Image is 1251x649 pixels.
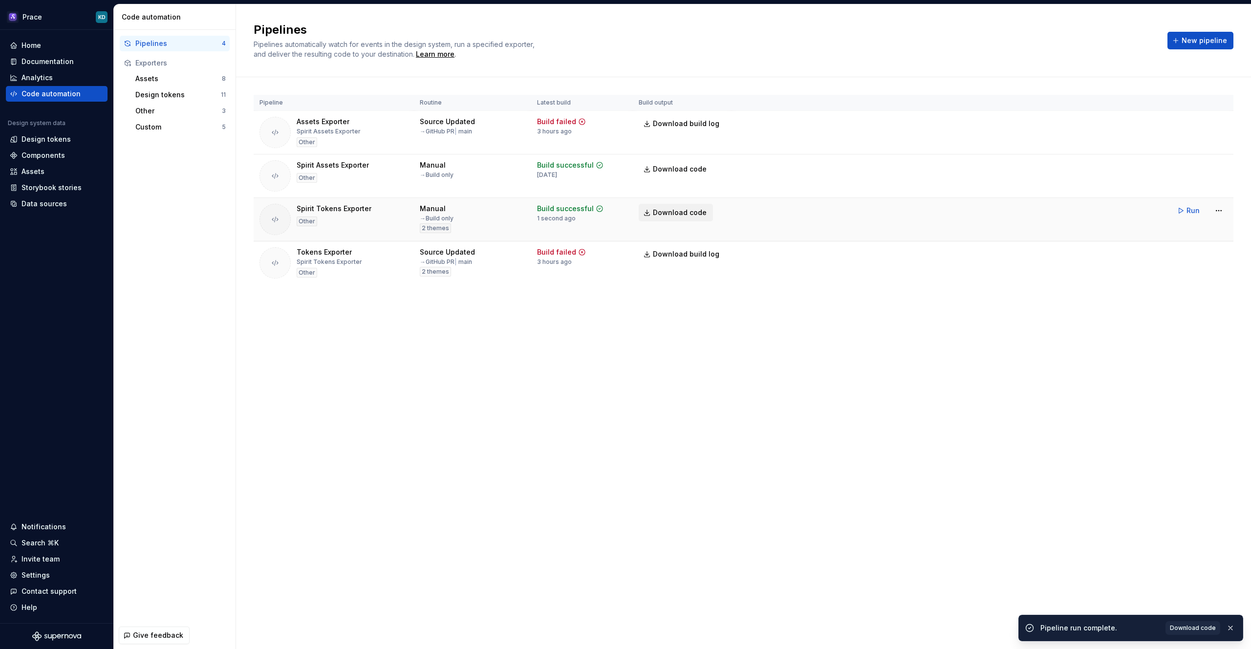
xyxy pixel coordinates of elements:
[420,128,472,135] div: → GitHub PR main
[653,208,707,217] span: Download code
[6,519,108,535] button: Notifications
[297,204,371,214] div: Spirit Tokens Exporter
[22,167,44,176] div: Assets
[254,40,537,58] span: Pipelines automatically watch for events in the design system, run a specified exporter, and deli...
[416,49,454,59] a: Learn more
[22,183,82,193] div: Storybook stories
[222,123,226,131] div: 5
[537,247,576,257] div: Build failed
[22,151,65,160] div: Components
[6,600,108,615] button: Help
[639,204,713,221] a: Download code
[22,57,74,66] div: Documentation
[222,107,226,115] div: 3
[6,38,108,53] a: Home
[537,258,572,266] div: 3 hours ago
[6,551,108,567] a: Invite team
[297,258,362,266] div: Spirit Tokens Exporter
[422,224,449,232] span: 2 themes
[120,36,230,51] a: Pipelines4
[6,131,108,147] a: Design tokens
[22,73,53,83] div: Analytics
[122,12,232,22] div: Code automation
[297,247,352,257] div: Tokens Exporter
[135,106,222,116] div: Other
[639,160,713,178] a: Download code
[297,128,361,135] div: Spirit Assets Exporter
[420,204,446,214] div: Manual
[6,196,108,212] a: Data sources
[6,180,108,195] a: Storybook stories
[6,54,108,69] a: Documentation
[22,41,41,50] div: Home
[653,119,719,129] span: Download build log
[537,128,572,135] div: 3 hours ago
[420,247,475,257] div: Source Updated
[131,87,230,103] a: Design tokens11
[6,535,108,551] button: Search ⌘K
[1182,36,1227,45] span: New pipeline
[221,91,226,99] div: 11
[98,13,106,21] div: KD
[133,630,183,640] span: Give feedback
[135,90,221,100] div: Design tokens
[537,204,594,214] div: Build successful
[454,128,457,135] span: |
[22,586,77,596] div: Contact support
[135,122,222,132] div: Custom
[420,160,446,170] div: Manual
[135,58,226,68] div: Exporters
[2,6,111,27] button: PraceKD
[22,538,59,548] div: Search ⌘K
[420,171,453,179] div: → Build only
[22,554,60,564] div: Invite team
[653,249,719,259] span: Download build log
[653,164,707,174] span: Download code
[131,71,230,87] button: Assets8
[422,268,449,276] span: 2 themes
[537,171,557,179] div: [DATE]
[6,164,108,179] a: Assets
[254,95,414,111] th: Pipeline
[1167,32,1233,49] button: New pipeline
[32,631,81,641] svg: Supernova Logo
[1040,623,1160,633] div: Pipeline run complete.
[1186,206,1200,216] span: Run
[6,567,108,583] a: Settings
[297,268,317,278] div: Other
[297,137,317,147] div: Other
[420,215,453,222] div: → Build only
[22,89,81,99] div: Code automation
[537,117,576,127] div: Build failed
[639,245,726,263] button: Download build log
[420,117,475,127] div: Source Updated
[22,522,66,532] div: Notifications
[131,103,230,119] button: Other3
[297,117,349,127] div: Assets Exporter
[1165,621,1220,635] a: Download code
[22,570,50,580] div: Settings
[135,39,222,48] div: Pipelines
[414,95,531,111] th: Routine
[633,95,732,111] th: Build output
[7,11,19,23] img: 63932fde-23f0-455f-9474-7c6a8a4930cd.png
[1170,624,1216,632] span: Download code
[8,119,65,127] div: Design system data
[131,119,230,135] button: Custom5
[454,258,457,265] span: |
[1172,202,1206,219] button: Run
[22,134,71,144] div: Design tokens
[297,173,317,183] div: Other
[22,199,67,209] div: Data sources
[531,95,633,111] th: Latest build
[414,51,456,58] span: .
[22,12,42,22] div: Prace
[6,86,108,102] a: Code automation
[420,258,472,266] div: → GitHub PR main
[222,40,226,47] div: 4
[6,70,108,86] a: Analytics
